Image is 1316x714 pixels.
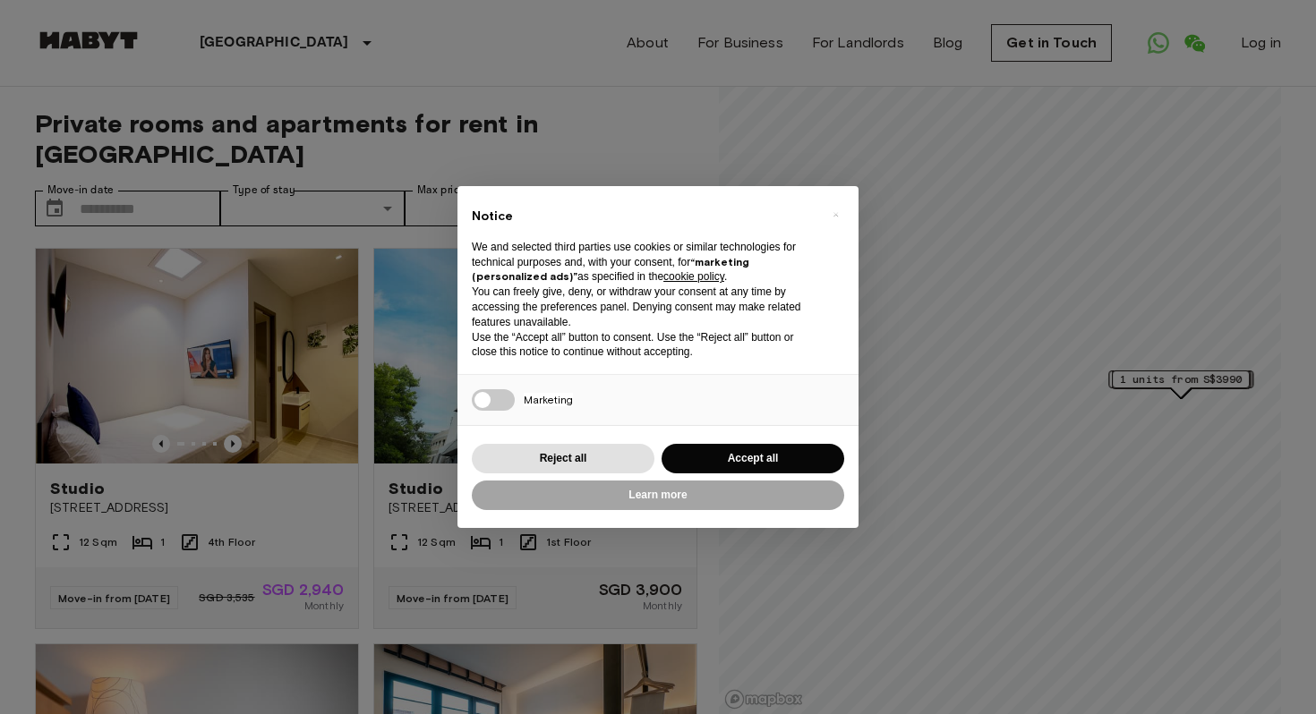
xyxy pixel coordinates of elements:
span: × [833,204,839,225]
button: Learn more [472,480,844,510]
button: Reject all [472,444,654,473]
h2: Notice [472,208,816,225]
p: You can freely give, deny, or withdraw your consent at any time by accessing the preferences pane... [472,285,816,329]
span: Marketing [524,393,573,406]
a: cookie policy [663,270,724,283]
button: Accept all [662,444,844,473]
p: We and selected third parties use cookies or similar technologies for technical purposes and, wit... [472,240,816,285]
strong: “marketing (personalized ads)” [472,255,749,284]
button: Close this notice [821,200,850,229]
p: Use the “Accept all” button to consent. Use the “Reject all” button or close this notice to conti... [472,330,816,361]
